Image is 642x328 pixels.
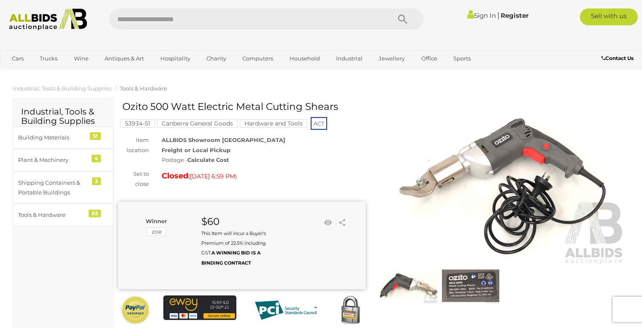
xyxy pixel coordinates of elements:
a: Wine [68,52,94,66]
img: PCI DSS compliant [249,295,322,325]
li: Watch this item [322,216,334,229]
div: Postage - [162,155,366,165]
img: Ozito 500 Watt Electric Metal Cutting Shears [378,106,626,265]
a: Computers [237,52,279,66]
strong: Calculate Cost [187,156,229,163]
strong: $60 [201,216,219,227]
img: Secured by Rapid SSL [335,295,366,326]
mark: Canberra General Goods [157,119,238,128]
a: Hardware and Tools [240,120,307,127]
a: Sign In [467,11,496,19]
small: This Item will incur a Buyer's Premium of 22.5% including GST. [201,230,266,266]
a: Antiques & Art [99,52,149,66]
strong: Closed [162,171,188,180]
mark: 53934-51 [120,119,155,128]
img: Allbids.com.au [5,8,92,30]
a: Shipping Containers & Portable Buildings 3 [13,172,114,204]
a: Plant & Machinery 4 [13,149,114,171]
div: 3 [92,178,101,185]
mark: zoe [147,227,166,236]
a: Industrial, Tools & Building Supplies [13,85,111,92]
span: | [497,11,499,20]
a: Industrial [330,52,368,66]
div: Shipping Containers & Portable Buildings [18,178,88,198]
strong: ALLBIDS Showroom [GEOGRAPHIC_DATA] [162,137,285,143]
div: Building Materials [18,133,88,142]
h1: Ozito 500 Watt Electric Metal Cutting Shears [122,101,363,112]
div: 31 [90,132,101,140]
div: Tools & Hardware [18,210,88,220]
span: ( ) [188,173,237,180]
mark: Hardware and Tools [240,119,307,128]
a: Trucks [34,52,63,66]
div: Set to close [112,169,155,189]
div: 83 [89,210,101,217]
a: Canberra General Goods [157,120,238,127]
div: Item location [112,135,155,155]
div: Plant & Machinery [18,155,88,165]
div: 4 [92,155,101,162]
a: Tools & Hardware [120,85,167,92]
a: Register [501,11,528,19]
a: Hospitality [155,52,196,66]
a: Household [284,52,325,66]
h2: Industrial, Tools & Building Supplies [21,107,105,126]
a: Office [416,52,443,66]
b: Contact Us [601,55,634,61]
a: Sports [448,52,476,66]
a: Contact Us [601,54,636,63]
a: [GEOGRAPHIC_DATA] [6,66,77,79]
img: eWAY Payment Gateway [163,295,237,320]
b: A WINNING BID IS A BINDING CONTRACT [201,250,260,265]
a: Charity [201,52,232,66]
a: Cars [6,52,29,66]
a: Jewellery [373,52,410,66]
span: [DATE] 6:59 PM [190,172,235,180]
a: Tools & Hardware 83 [13,204,114,226]
img: Ozito 500 Watt Electric Metal Cutting Shears [442,267,499,304]
b: Winner [146,218,167,224]
span: ACT [311,117,327,130]
strong: Freight or Local Pickup [162,147,230,153]
button: Search [382,8,424,30]
img: Official PayPal Seal [120,295,151,325]
a: Sell with us [580,8,638,25]
a: 53934-51 [120,120,155,127]
img: Ozito 500 Watt Electric Metal Cutting Shears [380,267,438,304]
a: Building Materials 31 [13,126,114,149]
